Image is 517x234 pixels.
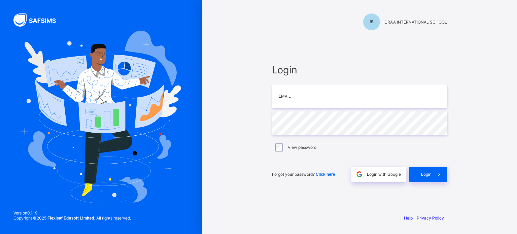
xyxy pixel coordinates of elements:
[13,13,64,27] img: SAFSIMS Logo
[13,210,131,215] span: Version 0.1.19
[47,216,95,221] strong: Flexisaf Edusoft Limited.
[316,172,335,177] a: Click here
[417,215,444,221] a: Privacy Policy
[13,215,131,221] span: Copyright © 2025 All rights reserved.
[367,172,401,177] span: Login with Google
[355,170,363,178] img: google.396cfc9801f0270233282035f929180a.svg
[404,215,413,221] a: Help
[383,20,447,25] span: IQRA'A INTERNATIONAL SCHOOL
[288,145,316,150] label: View password
[272,64,447,76] span: Login
[272,172,335,177] span: Forgot your password?
[21,31,181,203] img: Hero Image
[421,172,432,177] span: Login
[370,20,373,24] span: IS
